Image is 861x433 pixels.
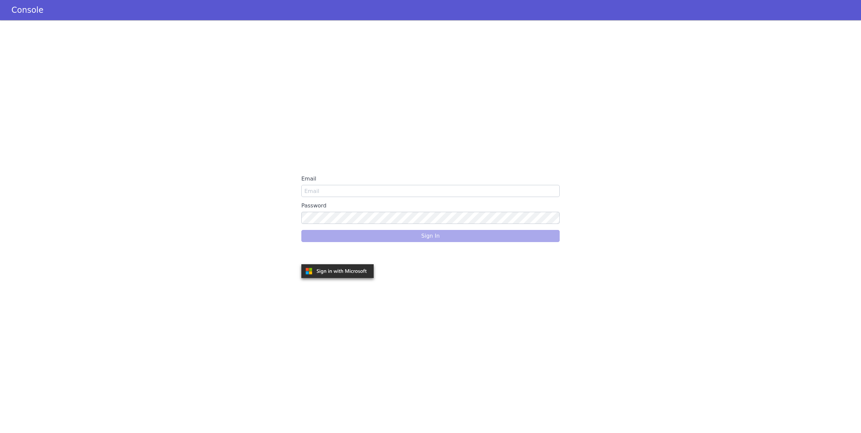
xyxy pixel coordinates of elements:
[301,200,560,212] label: Password
[301,185,560,197] input: Email
[301,264,374,278] img: azure.svg
[298,247,379,262] iframe: Sign in with Google Button
[301,173,560,185] label: Email
[3,5,51,15] a: Console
